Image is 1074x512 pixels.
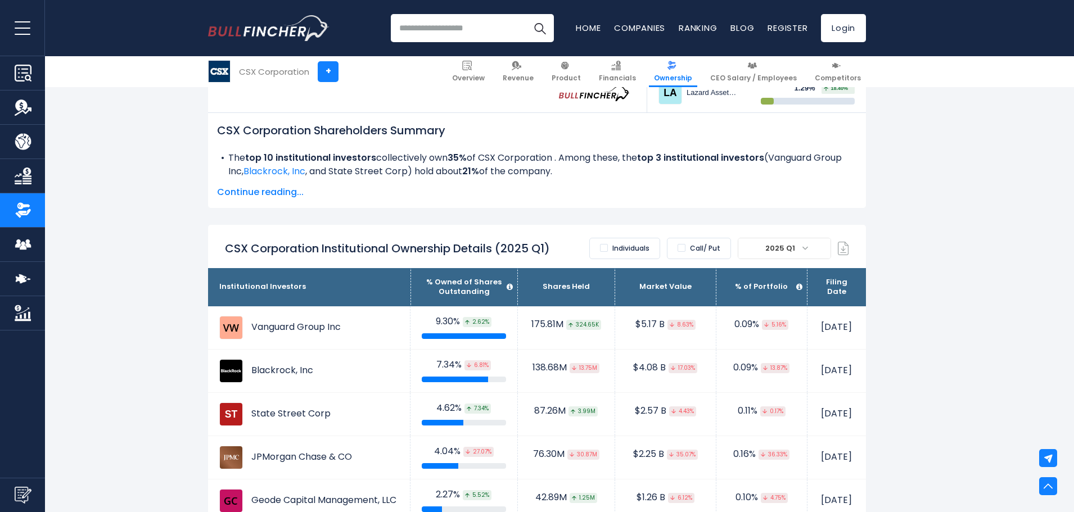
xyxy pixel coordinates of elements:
[738,238,831,259] span: 2025 Q1
[824,86,848,91] span: 18.40%
[463,447,494,457] span: 27.07%
[318,61,339,82] a: +
[422,359,506,371] div: 7.34%
[570,363,599,373] span: 13.75M
[649,56,697,87] a: Ownership
[410,268,517,306] th: % Owned of Shares Outstanding
[219,359,243,383] img: Blackrock, Inc
[615,268,716,306] th: Market Value
[576,22,601,34] a: Home
[517,268,615,306] th: Shares Held
[637,151,764,164] b: top 3 institutional investors
[589,238,660,259] label: Individuals
[208,350,410,392] td: Blackrock, Inc
[452,74,485,83] span: Overview
[217,151,857,178] li: The collectively own of CSX Corporation . Among these, the ( ) hold about of the company.
[208,393,410,436] td: State Street Corp
[529,319,603,330] div: 175.81M
[807,436,866,479] td: [DATE]
[710,74,797,83] span: CEO Salary / Employees
[208,15,329,41] a: Go to homepage
[761,241,802,256] span: 2025 Q1
[529,492,603,504] div: 42.89M
[239,65,309,78] div: CSX Corporation
[462,165,479,178] b: 21%
[807,349,866,392] td: [DATE]
[217,122,857,139] h2: CSX Corporation Shareholders Summary
[679,22,717,34] a: Ranking
[448,151,467,164] b: 35%
[716,268,807,306] th: % of Portfolio
[807,306,866,350] td: [DATE]
[728,448,796,460] div: 0.16%
[209,61,230,82] img: CSX logo
[208,268,410,306] th: Institutional Investors
[594,56,641,87] a: Financials
[422,446,506,457] div: 4.04%
[526,14,554,42] button: Search
[626,405,705,417] div: $2.57 B
[219,316,243,339] img: Vanguard Group Inc
[669,363,697,373] span: 17.03%
[761,363,789,373] span: 13.87%
[815,74,861,83] span: Competitors
[529,405,603,417] div: 87.26M
[463,317,491,327] span: 2.62%
[422,316,506,328] div: 9.30%
[807,268,866,306] th: Filing Date
[768,22,807,34] a: Register
[208,436,410,479] td: JPMorgan Chase & CO
[219,402,243,426] img: State Street Corp
[225,241,550,256] h2: CSX Corporation Institutional Ownership Details (2025 Q1)
[599,74,636,83] span: Financials
[667,450,698,460] span: 35.07%
[728,362,796,374] div: 0.09%
[464,404,491,414] span: 7.34%
[217,185,857,199] span: Continue reading...
[760,406,786,416] span: 0.17%
[687,88,752,98] div: Lazard Asset Management LLC
[568,406,598,416] span: 3.99M
[422,402,506,414] div: 4.62%
[243,165,305,178] a: Blackrock, Inc
[464,360,491,370] span: 6.81%
[667,320,696,330] span: 8.63%
[447,56,490,87] a: Overview
[529,448,603,460] div: 76.30M
[570,493,597,503] span: 1.25M
[567,450,599,460] span: 30.87M
[208,15,330,41] img: Bullfincher logo
[503,74,534,83] span: Revenue
[626,448,705,460] div: $2.25 B
[626,362,705,374] div: $4.08 B
[795,84,822,93] div: 1.29%
[498,56,539,87] a: Revenue
[728,405,796,417] div: 0.11%
[728,319,796,330] div: 0.09%
[15,202,31,219] img: Ownership
[759,450,789,460] span: 36.33%
[547,56,586,87] a: Product
[463,490,491,500] span: 5.52%
[669,406,696,416] span: 4.43%
[810,56,866,87] a: Competitors
[228,151,842,178] span: Vanguard Group Inc, , and State Street Corp
[761,493,788,503] span: 4.75%
[614,22,665,34] a: Companies
[667,238,731,259] label: Call/ Put
[245,151,376,164] b: top 10 institutional investors
[705,56,802,87] a: CEO Salary / Employees
[422,489,506,501] div: 2.27%
[654,74,692,83] span: Ownership
[626,319,705,330] div: $5.17 B
[762,320,788,330] span: 5.16%
[208,306,410,349] td: Vanguard Group Inc
[728,492,796,504] div: 0.10%
[821,14,866,42] a: Login
[668,493,694,503] span: 6.12%
[807,392,866,436] td: [DATE]
[730,22,754,34] a: Blog
[219,446,243,469] img: JPMorgan Chase & CO
[552,74,581,83] span: Product
[529,362,603,374] div: 138.68M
